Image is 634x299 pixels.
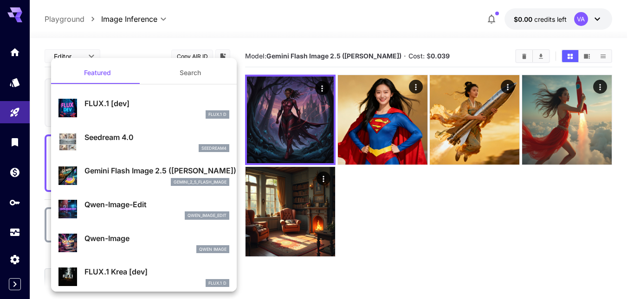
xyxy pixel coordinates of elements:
[58,195,229,223] div: Qwen-Image-Editqwen_image_edit
[174,179,226,185] p: gemini_2_5_flash_image
[84,98,229,109] p: FLUX.1 [dev]
[84,165,229,176] p: Gemini Flash Image 2.5 ([PERSON_NAME])
[84,266,229,277] p: FLUX.1 Krea [dev]
[51,62,144,84] button: Featured
[58,128,229,156] div: Seedream 4.0seedream4
[84,199,229,210] p: Qwen-Image-Edit
[201,145,226,152] p: seedream4
[84,233,229,244] p: Qwen-Image
[188,212,226,219] p: qwen_image_edit
[84,132,229,143] p: Seedream 4.0
[208,280,226,286] p: FLUX.1 D
[208,111,226,118] p: FLUX.1 D
[58,229,229,257] div: Qwen-ImageQwen Image
[58,262,229,291] div: FLUX.1 Krea [dev]FLUX.1 D
[144,62,237,84] button: Search
[58,161,229,190] div: Gemini Flash Image 2.5 ([PERSON_NAME])gemini_2_5_flash_image
[199,246,226,253] p: Qwen Image
[58,94,229,122] div: FLUX.1 [dev]FLUX.1 D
